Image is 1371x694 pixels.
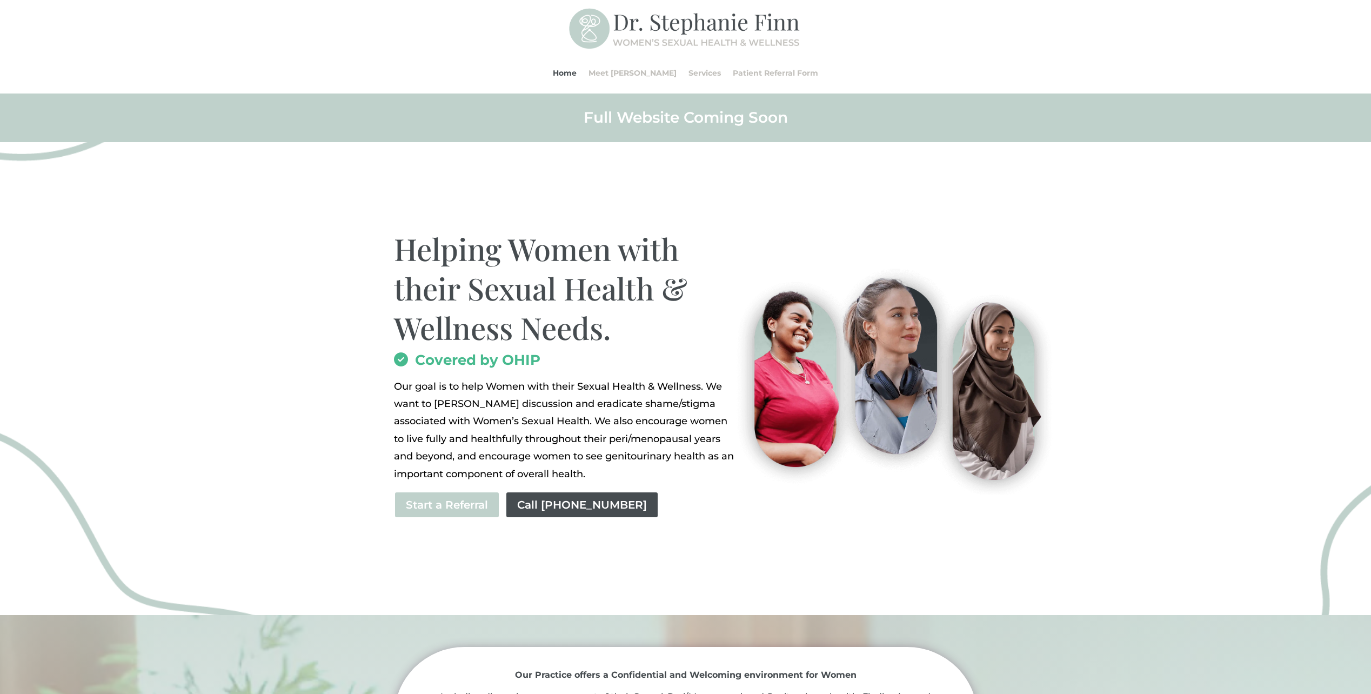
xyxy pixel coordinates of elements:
h1: Helping Women with their Sexual Health & Wellness Needs. [394,229,737,352]
strong: Our Practice offers a Confidential and Welcoming environment for Women [515,670,857,680]
h2: Covered by OHIP [394,353,737,372]
a: Start a Referral [394,491,500,518]
a: Home [553,52,577,94]
a: Services [688,52,721,94]
h2: Full Website Coming Soon [394,108,978,132]
a: Meet [PERSON_NAME] [588,52,677,94]
a: Patient Referral Form [733,52,818,94]
a: Call [PHONE_NUMBER] [505,491,659,518]
img: Visit-Pleasure-MD-Ontario-Women-Sexual-Health-and-Wellness [724,263,1059,495]
div: Page 1 [394,378,737,483]
p: Our goal is to help Women with their Sexual Health & Wellness. We want to [PERSON_NAME] discussio... [394,378,737,483]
